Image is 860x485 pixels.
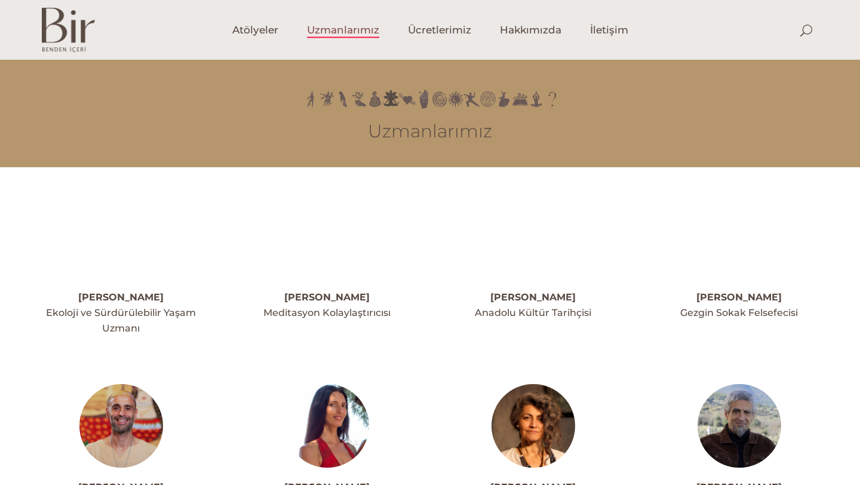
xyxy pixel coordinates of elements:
[500,23,561,37] span: Hakkımızda
[490,291,576,303] a: [PERSON_NAME]
[492,194,575,278] img: svg%3E
[408,23,471,37] span: Ücretlerimiz
[285,384,369,468] img: amberprofil1-300x300.jpg
[46,307,196,334] span: Ekoloji ve Sürdürülebilir Yaşam Uzmanı
[307,23,379,37] span: Uzmanlarımız
[284,291,370,303] a: [PERSON_NAME]
[263,307,391,318] span: Meditasyon Kolaylaştırıcısı
[698,194,781,278] img: svg%3E
[78,291,164,303] a: [PERSON_NAME]
[79,194,163,278] img: svg%3E
[698,384,781,468] img: Koray_Arham_Mincinozlu_002_copy-300x300.jpg
[492,384,575,468] img: arbilprofilfoto-300x300.jpg
[475,307,591,318] span: Anadolu Kültür Tarihçisi
[285,194,369,278] img: svg%3E
[680,307,798,318] span: Gezgin Sokak Felsefecisi
[696,291,782,303] a: [PERSON_NAME]
[79,384,163,468] img: alperakprofil-300x300.jpg
[590,23,628,37] span: İletişim
[42,121,818,142] h3: Uzmanlarımız
[232,23,278,37] span: Atölyeler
